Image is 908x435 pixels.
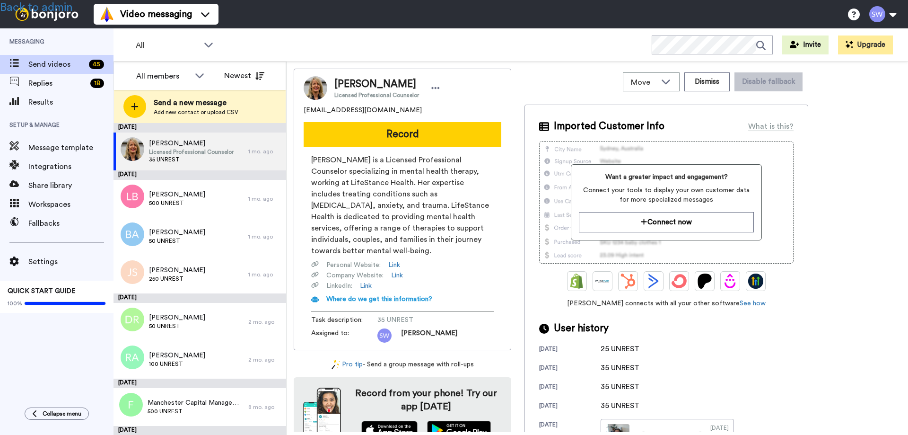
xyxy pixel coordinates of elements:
span: Connect your tools to display your own customer data for more specialized messages [579,186,753,204]
div: 35 UNREST [601,362,648,373]
span: Licensed Professional Counselor [149,148,234,156]
img: bf251a42-059e-4c59-936b-4d06bfbd1b14.jpg [121,137,144,161]
span: Company Website : [326,271,384,280]
span: Send videos [28,59,85,70]
span: [PERSON_NAME] is a Licensed Professional Counselor specializing in mental health therapy, working... [311,154,494,257]
img: magic-wand.svg [332,360,340,370]
div: [DATE] [539,364,601,373]
img: f.png [119,393,143,417]
button: Connect now [579,212,753,232]
a: See how [740,300,766,307]
span: Workspaces [28,199,113,210]
span: [PERSON_NAME] [149,313,205,322]
span: Settings [28,256,113,267]
img: vm-color.svg [99,7,114,22]
div: 18 [90,79,104,88]
button: Upgrade [838,36,893,54]
div: What is this? [748,121,794,132]
span: Add new contact or upload CSV [154,108,238,116]
span: 35 UNREST [377,315,467,325]
span: 50 UNREST [149,237,205,245]
span: [PERSON_NAME] [149,139,234,148]
div: 2 mo. ago [248,318,281,326]
div: 1 mo. ago [248,271,281,278]
div: 1 mo. ago [248,148,281,155]
img: ConvertKit [672,274,687,289]
span: Where do we get this information? [326,296,432,302]
span: 35 UNREST [149,156,234,163]
span: LinkedIn : [326,281,352,291]
span: QUICK START GUIDE [8,288,76,294]
span: 50 UNREST [149,322,205,330]
div: 1 mo. ago [248,195,281,203]
button: Collapse menu [25,408,89,420]
div: [DATE] [113,293,286,303]
img: Shopify [569,274,585,289]
span: Replies [28,78,87,89]
img: Image of Thomas Melinda [304,76,327,100]
span: Integrations [28,161,113,172]
div: 1 mo. ago [248,233,281,240]
img: js.png [121,260,144,284]
h4: Record from your phone! Try our app [DATE] [350,387,502,413]
span: Message template [28,142,113,153]
div: [DATE] [113,170,286,180]
a: Pro tip [332,360,363,370]
button: Newest [217,66,271,85]
span: 100 UNREST [149,360,205,368]
div: [DATE] [539,383,601,392]
div: 25 UNREST [601,343,648,355]
img: ActiveCampaign [646,274,661,289]
span: Video messaging [120,8,192,21]
span: [PERSON_NAME] [149,351,205,360]
span: Share library [28,180,113,191]
span: Licensed Professional Counselor [334,91,419,99]
img: dr.png [121,308,144,331]
span: Manchester Capital Management LLC Manchester Capital Management LLC [148,398,244,408]
div: All members [136,71,190,82]
img: Ontraport [595,274,610,289]
span: Send a new message [154,97,238,108]
span: All [136,40,199,51]
span: Imported Customer Info [554,119,664,133]
div: [DATE] [113,379,286,388]
span: User history [554,321,609,336]
span: 250 UNREST [149,275,205,283]
span: [PERSON_NAME] [149,266,205,275]
span: [PERSON_NAME] [401,328,457,343]
div: 45 [89,60,104,69]
div: 2 mo. ago [248,356,281,364]
img: ba.png [121,222,144,246]
a: Link [391,271,403,280]
span: Personal Website : [326,260,381,270]
button: Disable fallback [734,72,803,91]
span: [PERSON_NAME] connects with all your other software [539,299,794,308]
img: ra.png [121,346,144,369]
div: 8 mo. ago [248,403,281,411]
div: [DATE] [113,123,286,133]
img: lb.png [121,185,144,208]
span: [EMAIL_ADDRESS][DOMAIN_NAME] [304,106,422,115]
div: [DATE] [539,345,601,355]
div: - Send a group message with roll-ups [294,360,511,370]
img: Drip [723,274,738,289]
img: sw.png [377,328,392,343]
span: 100% [8,300,22,307]
span: [PERSON_NAME] [149,190,205,199]
div: [DATE] [539,402,601,411]
span: Fallbacks [28,218,113,229]
span: Move [631,77,656,88]
img: Patreon [697,274,712,289]
img: GoHighLevel [748,274,763,289]
a: Link [360,281,372,291]
button: Invite [782,36,829,54]
img: Hubspot [620,274,636,289]
span: Task description : [311,315,377,325]
div: 35 UNREST [601,400,648,411]
span: [PERSON_NAME] [334,77,419,91]
button: Dismiss [684,72,730,91]
span: [PERSON_NAME] [149,228,205,237]
a: Link [388,260,400,270]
